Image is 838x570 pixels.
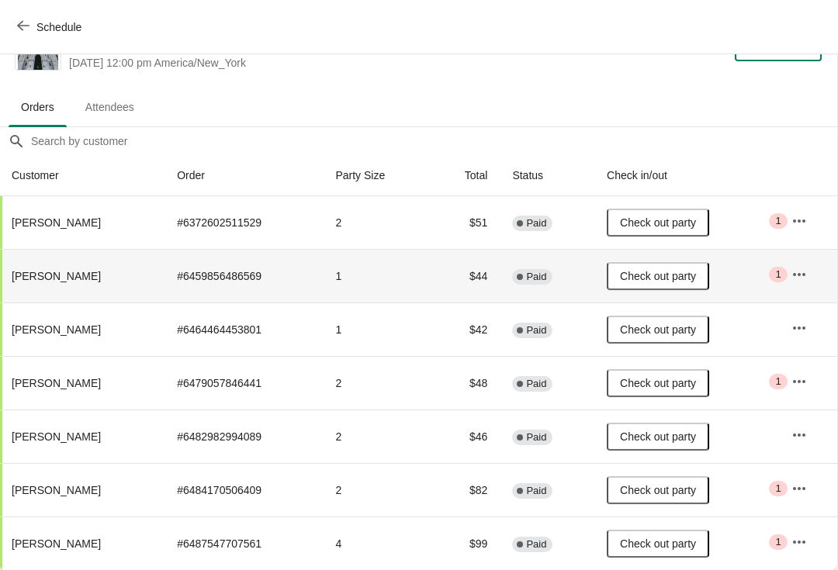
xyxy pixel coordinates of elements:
td: 1 [323,302,431,356]
span: Check out party [620,323,696,336]
span: Paid [526,485,546,497]
td: # 6482982994089 [164,409,323,463]
td: # 6372602511529 [164,196,323,249]
span: Orders [9,93,67,121]
button: Check out party [607,530,709,558]
button: Check out party [607,209,709,237]
input: Search by customer [30,127,837,155]
td: # 6459856486569 [164,249,323,302]
button: Schedule [8,13,94,41]
td: $99 [431,516,500,570]
span: Check out party [620,270,696,282]
td: # 6487547707561 [164,516,323,570]
th: Total [431,155,500,196]
td: 1 [323,249,431,302]
span: [PERSON_NAME] [12,537,101,550]
span: Check out party [620,377,696,389]
td: 2 [323,409,431,463]
span: Paid [526,324,546,337]
button: Check out party [607,423,709,451]
td: $51 [431,196,500,249]
span: [DATE] 12:00 pm America/New_York [69,55,545,71]
span: Check out party [620,537,696,550]
span: Paid [526,271,546,283]
span: [PERSON_NAME] [12,216,101,229]
span: [PERSON_NAME] [12,484,101,496]
th: Order [164,155,323,196]
td: $46 [431,409,500,463]
td: $48 [431,356,500,409]
td: 2 [323,356,431,409]
span: [PERSON_NAME] [12,430,101,443]
span: Schedule [36,21,81,33]
span: [PERSON_NAME] [12,323,101,336]
td: # 6479057846441 [164,356,323,409]
button: Check out party [607,262,709,290]
td: # 6464464453801 [164,302,323,356]
span: [PERSON_NAME] [12,270,101,282]
td: $42 [431,302,500,356]
td: $44 [431,249,500,302]
span: 1 [775,215,781,227]
span: Paid [526,217,546,230]
span: Paid [526,431,546,444]
td: $82 [431,463,500,516]
button: Check out party [607,369,709,397]
td: # 6484170506409 [164,463,323,516]
span: 1 [775,536,781,548]
th: Status [500,155,594,196]
span: 1 [775,482,781,495]
span: [PERSON_NAME] [12,377,101,389]
span: 1 [775,268,781,281]
span: Check out party [620,216,696,229]
th: Party Size [323,155,431,196]
span: Check out party [620,430,696,443]
td: 2 [323,196,431,249]
span: Paid [526,538,546,551]
button: Check out party [607,316,709,344]
td: 2 [323,463,431,516]
th: Check in/out [594,155,779,196]
span: Check out party [620,484,696,496]
span: Attendees [73,93,147,121]
button: Check out party [607,476,709,504]
td: 4 [323,516,431,570]
span: Paid [526,378,546,390]
span: 1 [775,375,781,388]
